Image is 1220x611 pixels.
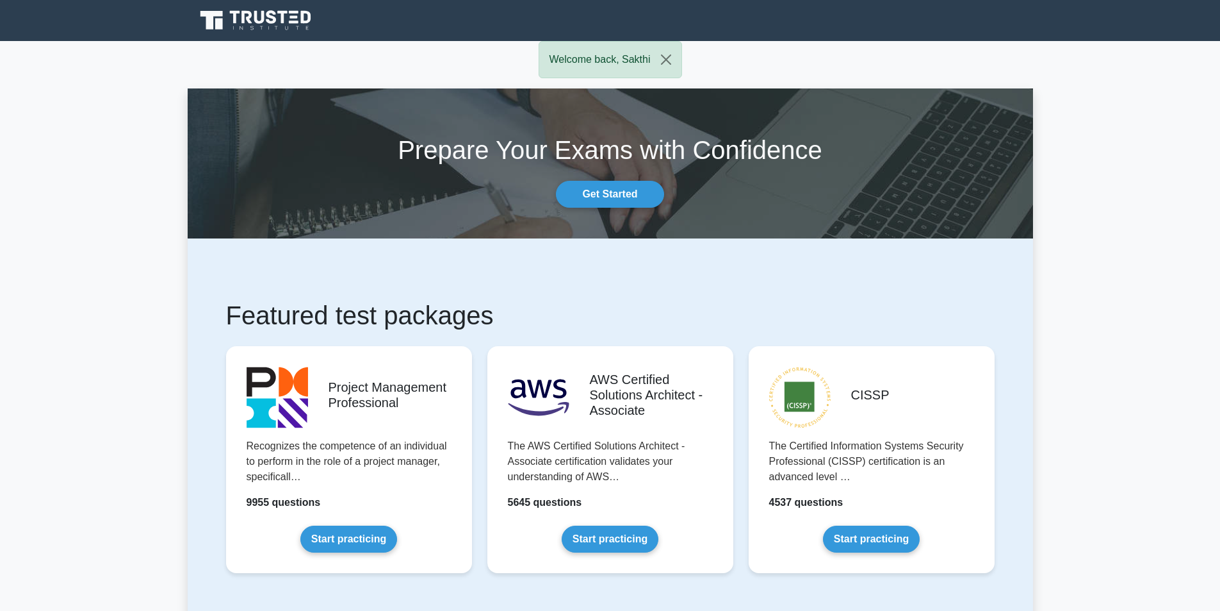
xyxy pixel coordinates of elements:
h1: Prepare Your Exams with Confidence [188,135,1033,165]
a: Start practicing [562,526,658,553]
div: Welcome back, Sakthi [539,41,682,78]
a: Start practicing [823,526,920,553]
button: Close [651,42,681,78]
h1: Featured test packages [226,300,995,331]
a: Start practicing [300,526,397,553]
a: Get Started [556,181,663,208]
